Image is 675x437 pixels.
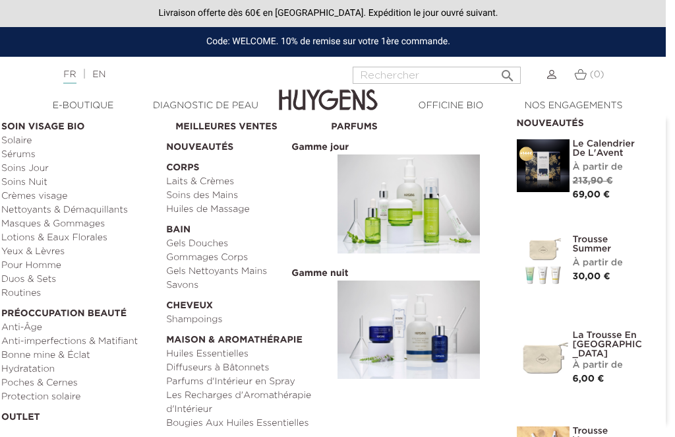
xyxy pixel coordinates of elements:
a: Yeux & Lèvres [1,245,157,259]
a: Gels Nettoyants Mains [166,265,322,279]
a: Préoccupation beauté [1,300,157,321]
a: Trousse Summer [573,235,646,253]
img: Trousse Summer [517,235,570,288]
a: Soins des Mains [166,189,322,203]
a: La Trousse en [GEOGRAPHIC_DATA] [573,331,646,358]
div: À partir de [573,160,646,174]
a: Huiles de Massage [166,203,322,217]
a: Anti-imperfections & Matifiant [1,335,157,349]
a: Soin Visage Bio [1,114,157,134]
a: Nettoyants & Démaquillants [1,203,157,217]
a: Laits & Crèmes [166,175,322,189]
a: Diagnostic de peau [144,99,267,113]
a: Lotions & Eaux Florales [1,231,157,245]
a: Solaire [1,134,157,148]
a: Shampoings [166,313,322,327]
input: Rechercher [353,67,521,84]
a: Gamme jour [331,134,486,260]
a: OUTLET [1,404,157,424]
span: 30,00 € [573,272,610,281]
a: Parfums [331,114,486,134]
span: (0) [590,70,604,79]
a: Parfums d'Intérieur en Spray [166,375,322,389]
a: Corps [166,154,322,175]
button:  [496,63,519,81]
a: Protection solaire [1,390,157,404]
span: Gamme nuit [288,267,351,279]
a: Pour Homme [1,259,157,273]
a: Nouveautés [166,134,322,154]
img: Le Calendrier de L'Avent [517,139,570,192]
a: Maison & Aromathérapie [166,327,322,347]
a: Soins Jour [1,162,157,176]
span: Gamme jour [288,141,352,153]
a: Le Calendrier de L'Avent [573,139,646,158]
a: Poches & Cernes [1,376,157,390]
a: Officine Bio [390,99,512,113]
span: 6,00 € [573,374,604,384]
a: Crèmes visage [1,189,157,203]
a: Gommages Corps [166,251,322,265]
img: routine_jour_banner.jpg [337,154,480,253]
i:  [500,64,515,80]
a: Sérums [1,148,157,162]
div: | [57,67,262,83]
a: Gels Douches [166,237,322,251]
a: E-Boutique [22,99,144,113]
a: EN [92,70,105,79]
a: Anti-Âge [1,321,157,335]
a: Diffuseurs à Bâtonnets [166,361,322,375]
a: Meilleures Ventes [175,114,322,134]
a: Bougies Aux Huiles Essentielles [166,417,322,430]
img: La Trousse en Coton [517,331,570,384]
h2: Nouveautés [517,114,646,129]
span: 213,90 € [573,176,613,185]
a: Cheveux [166,292,322,313]
span: 69,00 € [573,190,610,199]
a: Routines [1,286,157,300]
a: FR [63,70,76,84]
a: Masques & Gommages [1,217,157,231]
a: Gamme nuit [331,260,486,386]
a: Bain [166,217,322,237]
a: Nos engagements [512,99,635,113]
a: Savons [166,279,322,292]
img: Huygens [279,68,378,119]
div: À partir de [573,358,646,372]
a: Les Recharges d'Aromathérapie d'Intérieur [166,389,322,417]
div: À partir de [573,256,646,270]
a: Hydratation [1,362,157,376]
a: Duos & Sets [1,273,157,286]
a: Bonne mine & Éclat [1,349,157,362]
img: routine_nuit_banner.jpg [337,281,480,380]
a: Soins Nuit [1,176,157,189]
a: Huiles Essentielles [166,347,322,361]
